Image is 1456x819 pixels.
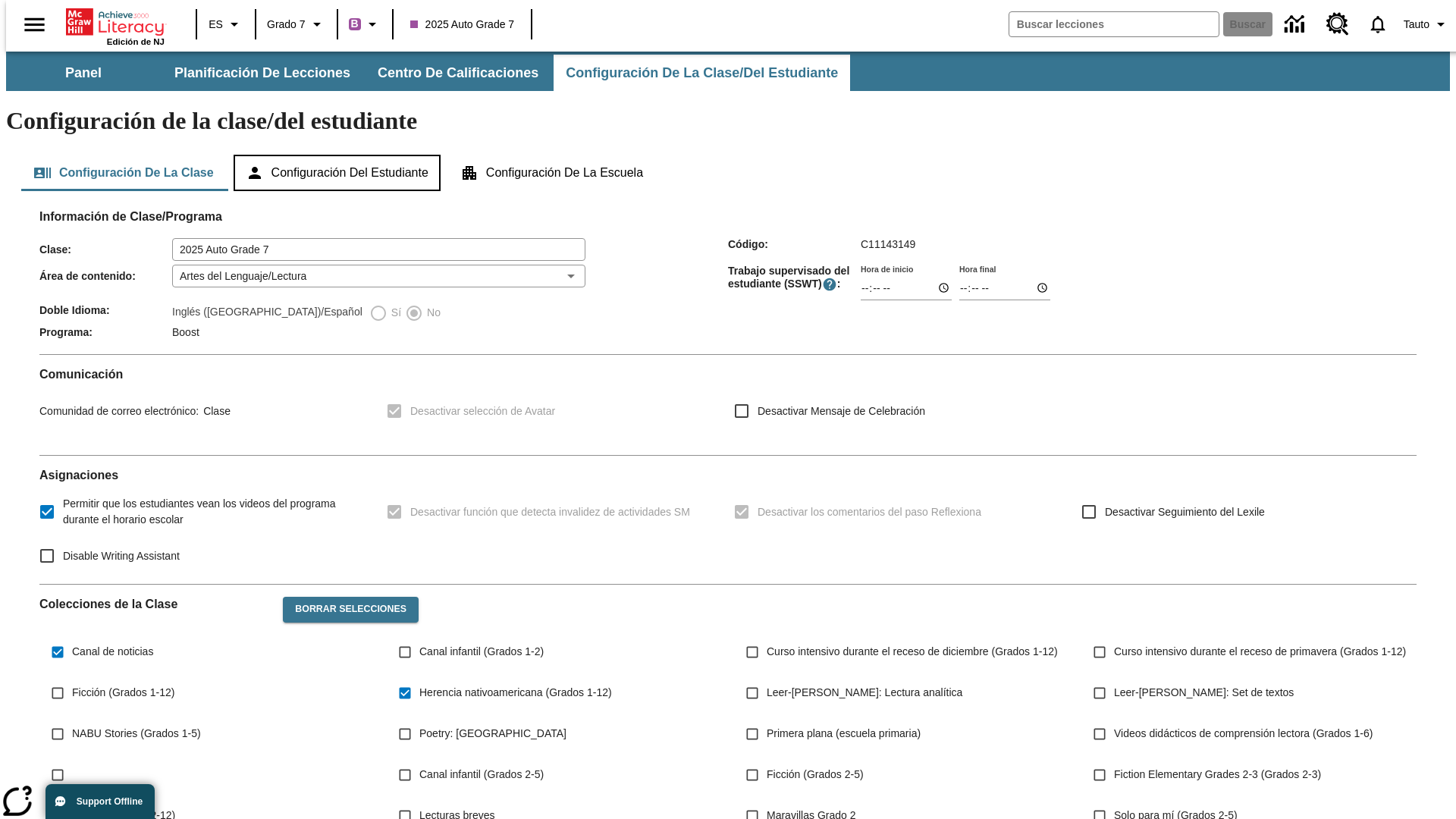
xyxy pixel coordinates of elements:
span: Desactivar función que detecta invalidez de actividades SM [410,504,690,520]
button: Lenguaje: ES, Selecciona un idioma [202,11,250,38]
span: Clase [199,405,231,417]
label: Hora final [959,263,996,275]
div: Comunicación [39,367,1417,443]
button: Configuración de la clase [21,155,226,191]
span: Desactivar Seguimiento del Lexile [1105,504,1265,520]
button: Configuración de la escuela [448,155,655,191]
h2: Información de Clase/Programa [39,209,1417,224]
span: Ficción (Grados 2-5) [767,767,864,783]
button: Panel [8,55,159,91]
button: Configuración del estudiante [234,155,441,191]
span: Centro de calificaciones [378,64,538,82]
span: Desactivar selección de Avatar [410,403,555,419]
button: El Tiempo Supervisado de Trabajo Estudiantil es el período durante el cual los estudiantes pueden... [822,277,837,292]
span: Clase : [39,243,172,256]
div: Subbarra de navegación [6,52,1450,91]
div: Subbarra de navegación [6,55,852,91]
button: Configuración de la clase/del estudiante [554,55,850,91]
span: Sí [388,305,401,321]
h2: Asignaciones [39,468,1417,482]
h1: Configuración de la clase/del estudiante [6,107,1450,135]
span: B [351,14,359,33]
div: Artes del Lenguaje/Lectura [172,265,585,287]
button: Boost El color de la clase es morado/púrpura. Cambiar el color de la clase. [343,11,388,38]
label: Hora de inicio [861,263,913,275]
span: Ficción (Grados 1-12) [72,685,174,701]
button: Abrir el menú lateral [12,2,57,47]
span: Leer-[PERSON_NAME]: Set de textos [1114,685,1294,701]
span: Permitir que los estudiantes vean los videos del programa durante el horario escolar [63,496,362,528]
span: Support Offline [77,796,143,807]
div: Configuración de la clase/del estudiante [21,155,1435,191]
span: Curso intensivo durante el receso de diciembre (Grados 1-12) [767,644,1058,660]
span: Código : [728,238,861,250]
span: 2025 Auto Grade 7 [410,17,515,33]
h2: Comunicación [39,367,1417,381]
span: Planificación de lecciones [174,64,350,82]
span: C11143149 [861,238,915,250]
span: Área de contenido : [39,270,172,282]
span: Grado 7 [267,17,306,33]
button: Centro de calificaciones [366,55,551,91]
a: Notificaciones [1358,5,1398,44]
span: Disable Writing Assistant [63,548,180,564]
a: Centro de información [1276,4,1317,45]
a: Portada [66,7,165,37]
span: Desactivar los comentarios del paso Reflexiona [758,504,981,520]
span: Poetry: [GEOGRAPHIC_DATA] [419,726,566,742]
div: Información de Clase/Programa [39,224,1417,342]
input: Buscar campo [1009,12,1219,36]
span: Primera plana (escuela primaria) [767,726,921,742]
h2: Colecciones de la Clase [39,597,271,611]
button: Perfil/Configuración [1398,11,1456,38]
div: Asignaciones [39,468,1417,572]
button: Planificación de lecciones [162,55,362,91]
span: Comunidad de correo electrónico : [39,405,199,417]
span: Desactivar Mensaje de Celebración [758,403,925,419]
span: Boost [172,326,199,338]
label: Inglés ([GEOGRAPHIC_DATA])/Español [172,304,362,322]
span: ES [209,17,223,33]
button: Grado: Grado 7, Elige un grado [261,11,332,38]
span: Herencia nativoamericana (Grados 1-12) [419,685,612,701]
span: Tauto [1404,17,1429,33]
span: Curso intensivo durante el receso de primavera (Grados 1-12) [1114,644,1406,660]
a: Centro de recursos, Se abrirá en una pestaña nueva. [1317,4,1358,45]
button: Borrar selecciones [283,597,419,623]
span: Edición de NJ [107,37,165,46]
div: Portada [66,5,165,46]
span: Leer-[PERSON_NAME]: Lectura analítica [767,685,962,701]
span: No [423,305,441,321]
span: NABU Stories (Grados 1-5) [72,726,201,742]
span: Doble Idioma : [39,304,172,316]
span: Canal infantil (Grados 2-5) [419,767,544,783]
span: Panel [65,64,102,82]
span: Configuración de la clase/del estudiante [566,64,838,82]
span: Trabajo supervisado del estudiante (SSWT) : [728,265,861,292]
span: Canal infantil (Grados 1-2) [419,644,544,660]
button: Support Offline [45,784,155,819]
input: Clase [172,238,585,261]
span: Videos didácticos de comprensión lectora (Grados 1-6) [1114,726,1373,742]
span: Fiction Elementary Grades 2-3 (Grados 2-3) [1114,767,1321,783]
span: Programa : [39,326,172,338]
span: Canal de noticias [72,644,153,660]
